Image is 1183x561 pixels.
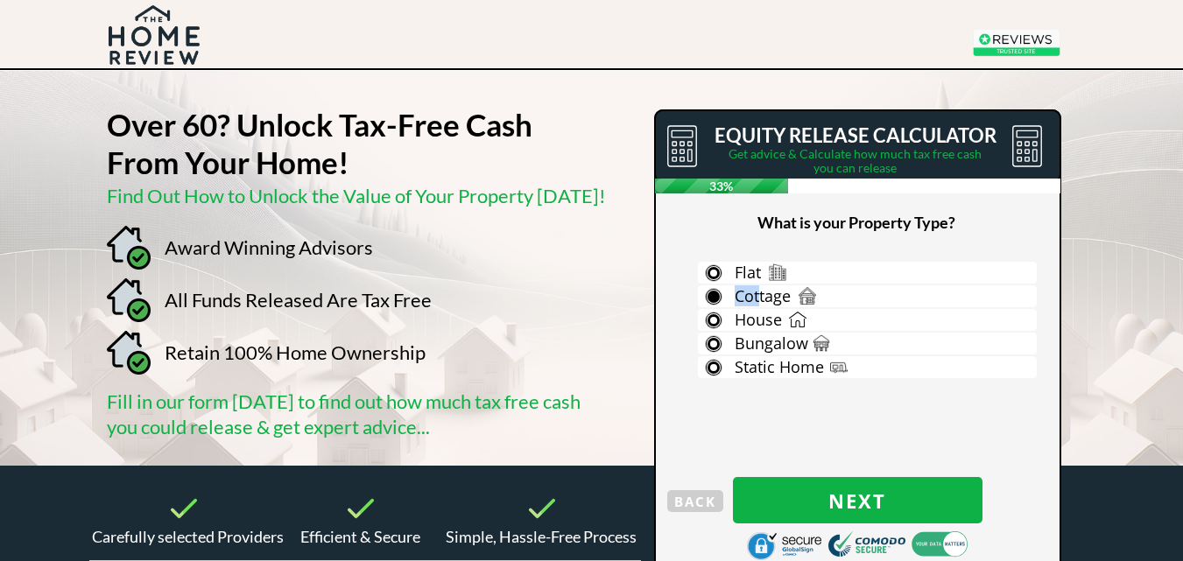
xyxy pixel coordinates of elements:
[733,477,982,523] button: Next
[735,356,824,377] span: Static Home
[667,490,723,513] span: BACK
[715,123,996,147] span: EQUITY RELEASE CALCULATOR
[165,340,426,364] span: Retain 100% Home Ownership
[446,527,637,546] span: Simple, Hassle-Free Process
[107,106,532,180] strong: Over 60? Unlock Tax-Free Cash From Your Home!
[729,146,982,175] span: Get advice & Calculate how much tax free cash you can release
[165,235,373,259] span: Award Winning Advisors
[735,262,761,283] span: Flat
[92,527,284,546] span: Carefully selected Providers
[733,489,982,512] span: Next
[667,490,723,512] button: BACK
[735,285,791,306] span: Cottage
[107,389,581,438] span: Fill in our form [DATE] to find out how much tax free cash you could release & get expert advice...
[735,333,808,354] span: Bungalow
[655,179,789,193] span: 33%
[300,527,420,546] span: Efficient & Secure
[107,184,606,207] span: Find Out How to Unlock the Value of Your Property [DATE]!
[757,213,955,232] span: What is your Property Type?
[165,288,432,312] span: All Funds Released Are Tax Free
[735,309,782,330] span: House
